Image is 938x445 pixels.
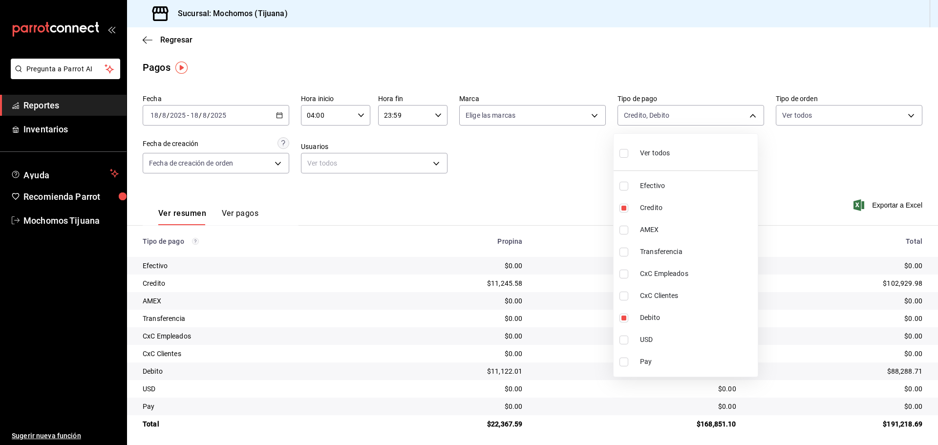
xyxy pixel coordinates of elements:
[175,62,188,74] img: Tooltip marker
[640,269,754,279] span: CxC Empleados
[640,225,754,235] span: AMEX
[640,181,754,191] span: Efectivo
[640,203,754,213] span: Credito
[640,291,754,301] span: CxC Clientes
[640,357,754,367] span: Pay
[640,148,670,158] span: Ver todos
[640,247,754,257] span: Transferencia
[640,313,754,323] span: Debito
[640,335,754,345] span: USD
